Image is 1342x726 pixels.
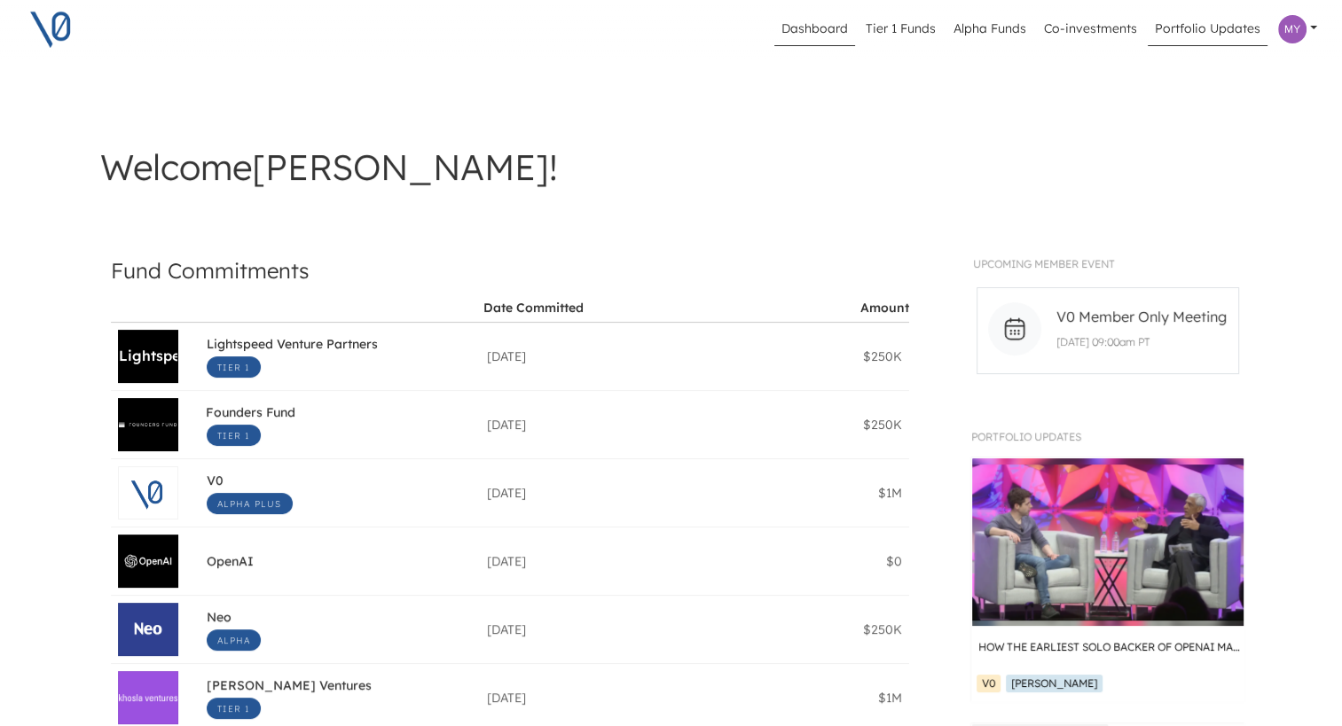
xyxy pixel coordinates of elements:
[111,252,909,289] h4: Fund Commitments
[207,609,232,629] span: Neo
[487,347,754,365] div: [DATE]
[207,472,224,493] span: V0
[487,416,754,433] div: [DATE]
[1049,334,1231,350] p: [DATE] 09:00am PT
[768,552,901,570] div: $0
[207,698,261,719] span: Tier 1
[207,404,295,425] span: Founders Fund
[207,629,262,651] span: Alpha
[768,621,901,638] div: $250K
[1278,15,1307,43] img: Profile
[483,300,584,316] div: Date Committed
[487,621,754,638] div: [DATE]
[100,145,1243,188] h3: Welcome [PERSON_NAME] !
[487,689,754,706] div: [DATE]
[859,12,943,46] a: Tier 1 Funds
[768,347,901,365] div: $250K
[207,493,293,514] span: Alpha Plus
[860,300,909,316] div: Amount
[774,12,855,46] a: Dashboard
[973,257,1115,270] span: UPCOMING MEMBER EVENT
[487,484,754,502] div: [DATE]
[487,552,754,570] div: [DATE]
[207,425,261,446] span: Tier 1
[1148,12,1267,46] a: Portfolio Updates
[768,689,901,706] div: $1M
[207,356,261,378] span: Tier 1
[207,336,378,356] span: Lightspeed Venture Partners
[971,431,1244,443] h1: Portfolio Updates
[1037,12,1144,46] a: Co-investments
[207,553,254,574] span: OpenAI
[1056,306,1227,327] span: V0 Member Only Meeting
[207,677,372,698] span: [PERSON_NAME] Ventures
[946,12,1033,46] a: Alpha Funds
[768,484,901,502] div: $1M
[768,416,901,433] div: $250K
[28,7,73,51] img: V0 logo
